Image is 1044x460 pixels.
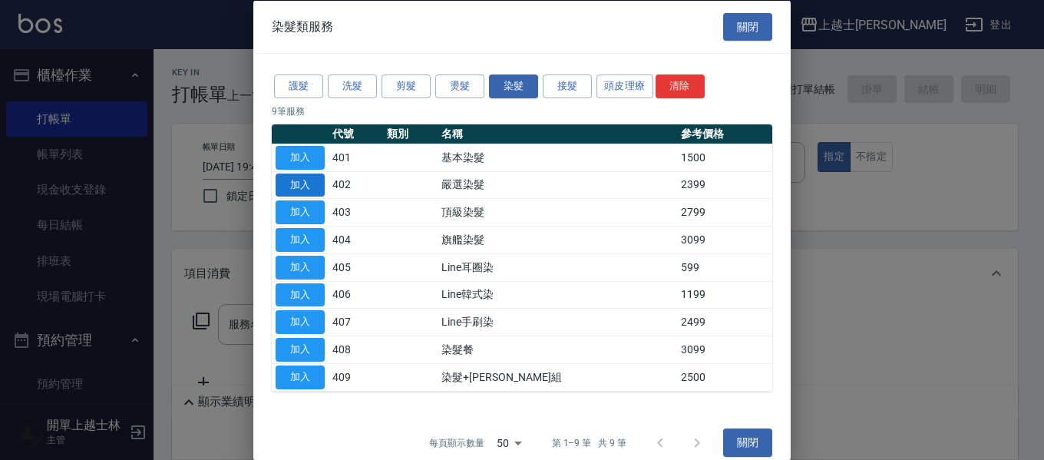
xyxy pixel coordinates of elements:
[329,253,383,281] td: 405
[329,336,383,363] td: 408
[329,198,383,226] td: 403
[329,308,383,336] td: 407
[276,255,325,279] button: 加入
[276,338,325,362] button: 加入
[329,124,383,144] th: 代號
[677,363,772,391] td: 2500
[329,226,383,253] td: 404
[677,336,772,363] td: 3099
[438,144,677,171] td: 基本染髮
[272,104,772,117] p: 9 筆服務
[329,144,383,171] td: 401
[329,171,383,199] td: 402
[276,173,325,197] button: 加入
[438,363,677,391] td: 染髮+[PERSON_NAME]組
[723,12,772,41] button: 關閉
[438,171,677,199] td: 嚴選染髮
[276,310,325,334] button: 加入
[723,429,772,457] button: 關閉
[276,228,325,252] button: 加入
[489,74,538,98] button: 染髮
[552,435,626,449] p: 第 1–9 筆 共 9 筆
[677,124,772,144] th: 參考價格
[543,74,592,98] button: 接髮
[677,308,772,336] td: 2499
[677,253,772,281] td: 599
[328,74,377,98] button: 洗髮
[276,283,325,306] button: 加入
[329,363,383,391] td: 409
[596,74,653,98] button: 頭皮理療
[382,74,431,98] button: 剪髮
[677,281,772,309] td: 1199
[438,198,677,226] td: 頂級染髮
[677,198,772,226] td: 2799
[435,74,484,98] button: 燙髮
[677,171,772,199] td: 2399
[274,74,323,98] button: 護髮
[677,226,772,253] td: 3099
[272,18,333,34] span: 染髮類服務
[438,308,677,336] td: Line手刷染
[438,253,677,281] td: Line耳圈染
[438,281,677,309] td: Line韓式染
[438,124,677,144] th: 名稱
[438,336,677,363] td: 染髮餐
[276,365,325,389] button: 加入
[276,145,325,169] button: 加入
[329,281,383,309] td: 406
[383,124,438,144] th: 類別
[429,435,484,449] p: 每頁顯示數量
[438,226,677,253] td: 旗艦染髮
[677,144,772,171] td: 1500
[656,74,705,98] button: 清除
[276,200,325,224] button: 加入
